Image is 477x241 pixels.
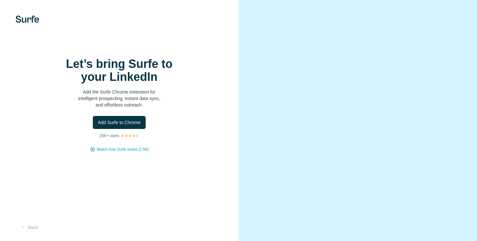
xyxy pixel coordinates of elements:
button: Watch how Surfe works (1:58) [97,146,149,152]
button: Add Surfe to Chrome [93,116,146,129]
p: Add the Surfe Chrome extension for intelligent prospecting, instant data sync, and effortless out... [55,89,184,108]
span: Add Surfe to Chrome [98,119,141,126]
p: 25K+ users [99,133,119,139]
img: Surfe's logo [16,16,39,23]
h1: Let’s bring Surfe to your LinkedIn [55,57,184,83]
button: Back [16,222,43,233]
img: Rating Stars [121,134,139,138]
